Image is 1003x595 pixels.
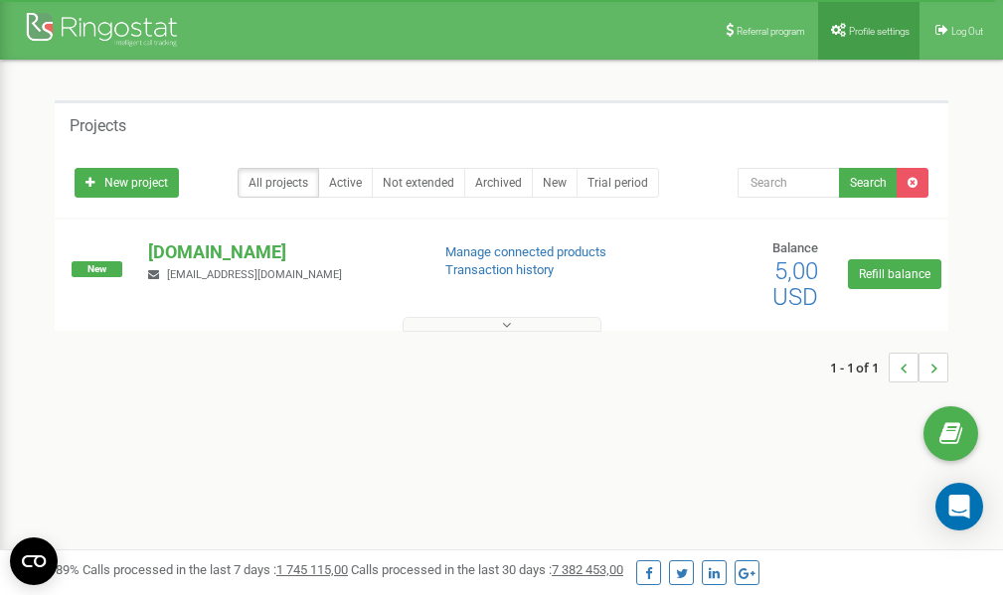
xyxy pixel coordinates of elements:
span: [EMAIL_ADDRESS][DOMAIN_NAME] [167,268,342,281]
a: Transaction history [445,262,554,277]
a: Refill balance [848,259,941,289]
span: 1 - 1 of 1 [830,353,889,382]
p: [DOMAIN_NAME] [148,239,413,265]
a: Manage connected products [445,244,606,259]
nav: ... [830,333,948,402]
a: Archived [464,168,533,198]
span: 5,00 USD [772,257,818,311]
a: New [532,168,578,198]
h5: Projects [70,117,126,135]
span: New [72,261,122,277]
button: Open CMP widget [10,537,58,585]
span: Balance [772,240,818,255]
span: Calls processed in the last 30 days : [351,562,623,577]
a: Active [318,168,373,198]
input: Search [738,168,840,198]
u: 7 382 453,00 [552,562,623,577]
button: Search [839,168,898,198]
a: New project [75,168,179,198]
span: Log Out [951,26,983,37]
a: Not extended [372,168,465,198]
span: Profile settings [849,26,910,37]
div: Open Intercom Messenger [935,483,983,530]
span: Calls processed in the last 7 days : [83,562,348,577]
a: Trial period [577,168,659,198]
span: Referral program [737,26,805,37]
a: All projects [238,168,319,198]
u: 1 745 115,00 [276,562,348,577]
